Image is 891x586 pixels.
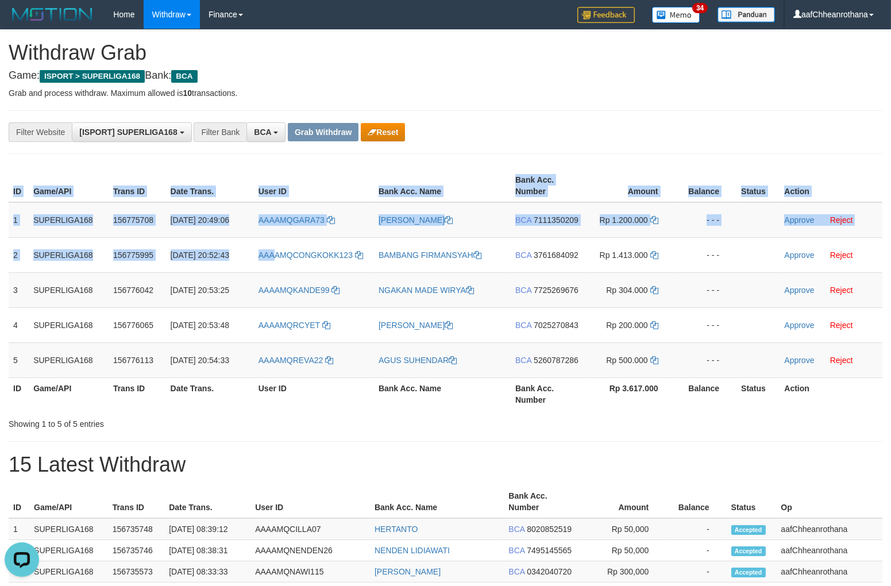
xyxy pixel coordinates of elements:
[40,70,145,83] span: ISPORT > SUPERLIGA168
[9,272,29,307] td: 3
[534,356,578,365] span: Copy 5260787286 to clipboard
[113,215,153,225] span: 156775708
[109,169,166,202] th: Trans ID
[830,215,853,225] a: Reject
[606,356,647,365] span: Rp 500.000
[259,321,320,330] span: AAAAMQRCYET
[676,202,737,238] td: - - -
[9,122,72,142] div: Filter Website
[534,215,578,225] span: Copy 7111350209 to clipboard
[9,41,882,64] h1: Withdraw Grab
[650,321,658,330] a: Copy 200000 to clipboard
[727,485,777,518] th: Status
[676,169,737,202] th: Balance
[736,377,780,410] th: Status
[578,485,666,518] th: Amount
[676,377,737,410] th: Balance
[29,342,109,377] td: SUPERLIGA168
[5,5,39,39] button: Open LiveChat chat widget
[259,250,363,260] a: AAAAMQCONGKOKK123
[676,272,737,307] td: - - -
[515,250,531,260] span: BCA
[676,307,737,342] td: - - -
[508,525,524,534] span: BCA
[29,540,108,561] td: SUPERLIGA168
[375,567,441,576] a: [PERSON_NAME]
[113,356,153,365] span: 156776113
[194,122,246,142] div: Filter Bank
[511,169,587,202] th: Bank Acc. Number
[171,321,229,330] span: [DATE] 20:53:48
[776,540,882,561] td: aafChheanrothana
[164,540,250,561] td: [DATE] 08:38:31
[113,250,153,260] span: 156775995
[606,286,647,295] span: Rp 304.000
[587,377,676,410] th: Rp 3.617.000
[666,540,726,561] td: -
[9,453,882,476] h1: 15 Latest Withdraw
[259,321,330,330] a: AAAAMQRCYET
[379,321,453,330] a: [PERSON_NAME]
[29,202,109,238] td: SUPERLIGA168
[374,377,511,410] th: Bank Acc. Name
[29,561,108,583] td: SUPERLIGA168
[259,215,325,225] span: AAAAMQGARA73
[587,169,676,202] th: Amount
[527,546,572,555] span: Copy 7495145565 to clipboard
[171,215,229,225] span: [DATE] 20:49:06
[830,250,853,260] a: Reject
[361,123,405,141] button: Reset
[29,377,109,410] th: Game/API
[29,307,109,342] td: SUPERLIGA168
[379,215,453,225] a: [PERSON_NAME]
[776,561,882,583] td: aafChheanrothana
[736,169,780,202] th: Status
[108,518,165,540] td: 156735748
[288,123,358,141] button: Grab Withdraw
[171,286,229,295] span: [DATE] 20:53:25
[9,342,29,377] td: 5
[784,286,814,295] a: Approve
[9,169,29,202] th: ID
[578,518,666,540] td: Rp 50,000
[29,169,109,202] th: Game/API
[830,286,853,295] a: Reject
[108,561,165,583] td: 156735573
[113,321,153,330] span: 156776065
[9,485,29,518] th: ID
[508,546,524,555] span: BCA
[652,7,700,23] img: Button%20Memo.svg
[9,307,29,342] td: 4
[830,321,853,330] a: Reject
[731,568,766,577] span: Accepted
[29,272,109,307] td: SUPERLIGA168
[9,87,882,99] p: Grab and process withdraw. Maximum allowed is transactions.
[259,250,353,260] span: AAAAMQCONGKOKK123
[183,88,192,98] strong: 10
[676,342,737,377] td: - - -
[731,546,766,556] span: Accepted
[776,485,882,518] th: Op
[246,122,286,142] button: BCA
[164,518,250,540] td: [DATE] 08:39:12
[578,540,666,561] td: Rp 50,000
[577,7,635,23] img: Feedback.jpg
[164,485,250,518] th: Date Trans.
[109,377,166,410] th: Trans ID
[9,237,29,272] td: 2
[79,128,177,137] span: [ISPORT] SUPERLIGA168
[29,485,108,518] th: Game/API
[29,237,109,272] td: SUPERLIGA168
[250,561,370,583] td: AAAAMQNAWI115
[9,70,882,82] h4: Game: Bank:
[375,546,450,555] a: NENDEN LIDIAWATI
[259,286,330,295] span: AAAAMQKANDE99
[370,485,504,518] th: Bank Acc. Name
[780,169,882,202] th: Action
[606,321,647,330] span: Rp 200.000
[784,356,814,365] a: Approve
[108,540,165,561] td: 156735746
[250,485,370,518] th: User ID
[164,561,250,583] td: [DATE] 08:33:33
[650,356,658,365] a: Copy 500000 to clipboard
